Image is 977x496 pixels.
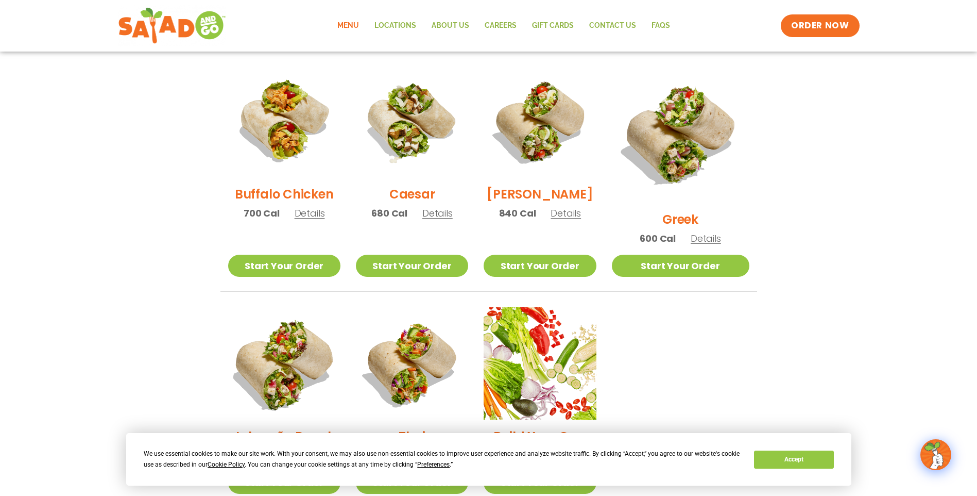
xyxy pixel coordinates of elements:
span: 840 Cal [499,206,536,220]
img: Product photo for Cobb Wrap [484,65,596,177]
span: Preferences [417,461,450,468]
div: We use essential cookies to make our site work. With your consent, we may also use non-essential ... [144,449,742,470]
div: Cookie Consent Prompt [126,433,851,486]
a: Menu [330,14,367,38]
span: 600 Cal [640,232,676,245]
span: Details [551,207,581,220]
button: Accept [754,451,833,469]
h2: Caesar [389,185,435,203]
span: Details [422,207,453,220]
img: wpChatIcon [921,440,950,469]
img: new-SAG-logo-768×292 [118,5,227,46]
img: Product photo for Greek Wrap [612,65,749,203]
span: ORDER NOW [791,20,849,32]
img: Product photo for Jalapeño Ranch Wrap [218,297,350,429]
h2: [PERSON_NAME] [487,185,593,203]
a: Careers [477,14,524,38]
span: Cookie Policy [208,461,245,468]
h2: Build Your Own [493,427,587,445]
a: About Us [424,14,477,38]
a: GIFT CARDS [524,14,581,38]
a: FAQs [644,14,678,38]
img: Product photo for Build Your Own [484,307,596,420]
span: 680 Cal [371,206,407,220]
span: Details [691,232,721,245]
a: Start Your Order [228,255,340,277]
h2: Buffalo Chicken [235,185,333,203]
a: Contact Us [581,14,644,38]
img: Product photo for Thai Wrap [356,307,468,420]
span: Details [295,207,325,220]
nav: Menu [330,14,678,38]
h2: Jalapeño Ranch [233,427,336,445]
a: Start Your Order [612,255,749,277]
h2: Thai [399,427,425,445]
a: ORDER NOW [781,14,859,37]
a: Locations [367,14,424,38]
a: Start Your Order [356,255,468,277]
a: Start Your Order [484,255,596,277]
img: Product photo for Caesar Wrap [356,65,468,177]
img: Product photo for Buffalo Chicken Wrap [228,65,340,177]
span: 700 Cal [244,206,280,220]
h2: Greek [662,210,698,228]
